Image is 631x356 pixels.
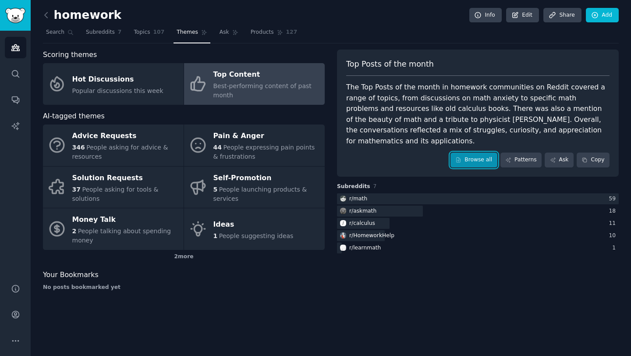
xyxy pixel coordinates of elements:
[72,144,85,151] span: 346
[337,206,619,217] a: askmathr/askmath18
[612,244,619,252] div: 1
[337,218,619,229] a: calculusr/calculus11
[86,28,115,36] span: Subreddits
[337,183,370,191] span: Subreddits
[543,8,581,23] a: Share
[72,144,168,160] span: People asking for advice & resources
[248,25,300,43] a: Products127
[72,87,163,94] span: Popular discussions this week
[337,230,619,241] a: HomeworkHelpr/HomeworkHelp10
[213,232,218,239] span: 1
[219,232,294,239] span: People suggesting ideas
[184,167,325,208] a: Self-Promotion5People launching products & services
[373,183,377,189] span: 7
[72,72,163,86] div: Hot Discussions
[500,153,542,167] a: Patterns
[72,171,179,185] div: Solution Requests
[43,284,325,292] div: No posts bookmarked yet
[213,144,222,151] span: 44
[72,213,179,227] div: Money Talk
[340,208,346,214] img: askmath
[609,232,619,240] div: 10
[213,129,320,143] div: Pain & Anger
[184,63,325,105] a: Top ContentBest-performing content of past month
[72,186,159,202] span: People asking for tools & solutions
[340,232,346,239] img: HomeworkHelp
[450,153,497,167] a: Browse all
[174,25,210,43] a: Themes
[72,129,179,143] div: Advice Requests
[43,208,184,250] a: Money Talk2People talking about spending money
[349,195,367,203] div: r/ math
[131,25,167,43] a: Topics107
[72,228,171,244] span: People talking about spending money
[577,153,610,167] button: Copy
[213,68,320,82] div: Top Content
[346,59,434,70] span: Top Posts of the month
[545,153,574,167] a: Ask
[46,28,64,36] span: Search
[72,186,81,193] span: 37
[251,28,274,36] span: Products
[43,270,99,281] span: Your Bookmarks
[43,25,77,43] a: Search
[184,208,325,250] a: Ideas1People suggesting ideas
[184,125,325,166] a: Pain & Anger44People expressing pain points & frustrations
[506,8,539,23] a: Edit
[340,245,346,251] img: learnmath
[340,220,346,226] img: calculus
[349,220,375,228] div: r/ calculus
[213,82,312,99] span: Best-performing content of past month
[118,28,122,36] span: 7
[469,8,502,23] a: Info
[43,250,325,264] div: 2 more
[609,207,619,215] div: 18
[213,144,315,160] span: People expressing pain points & frustrations
[72,228,77,235] span: 2
[43,125,184,166] a: Advice Requests346People asking for advice & resources
[43,50,97,61] span: Scoring themes
[213,217,294,231] div: Ideas
[609,220,619,228] div: 11
[213,186,307,202] span: People launching products & services
[216,25,241,43] a: Ask
[346,82,610,146] div: The Top Posts of the month in homework communities on Reddit covered a range of topics, from disc...
[43,63,184,105] a: Hot DiscussionsPopular discussions this week
[177,28,198,36] span: Themes
[349,207,376,215] div: r/ askmath
[43,8,121,22] h2: homework
[213,186,218,193] span: 5
[337,242,619,253] a: learnmathr/learnmath1
[586,8,619,23] a: Add
[153,28,165,36] span: 107
[134,28,150,36] span: Topics
[609,195,619,203] div: 59
[340,196,346,202] img: math
[5,8,25,23] img: GummySearch logo
[286,28,298,36] span: 127
[337,193,619,204] a: mathr/math59
[349,244,381,252] div: r/ learnmath
[220,28,229,36] span: Ask
[83,25,124,43] a: Subreddits7
[349,232,394,240] div: r/ HomeworkHelp
[43,111,105,122] span: AI-tagged themes
[43,167,184,208] a: Solution Requests37People asking for tools & solutions
[213,171,320,185] div: Self-Promotion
